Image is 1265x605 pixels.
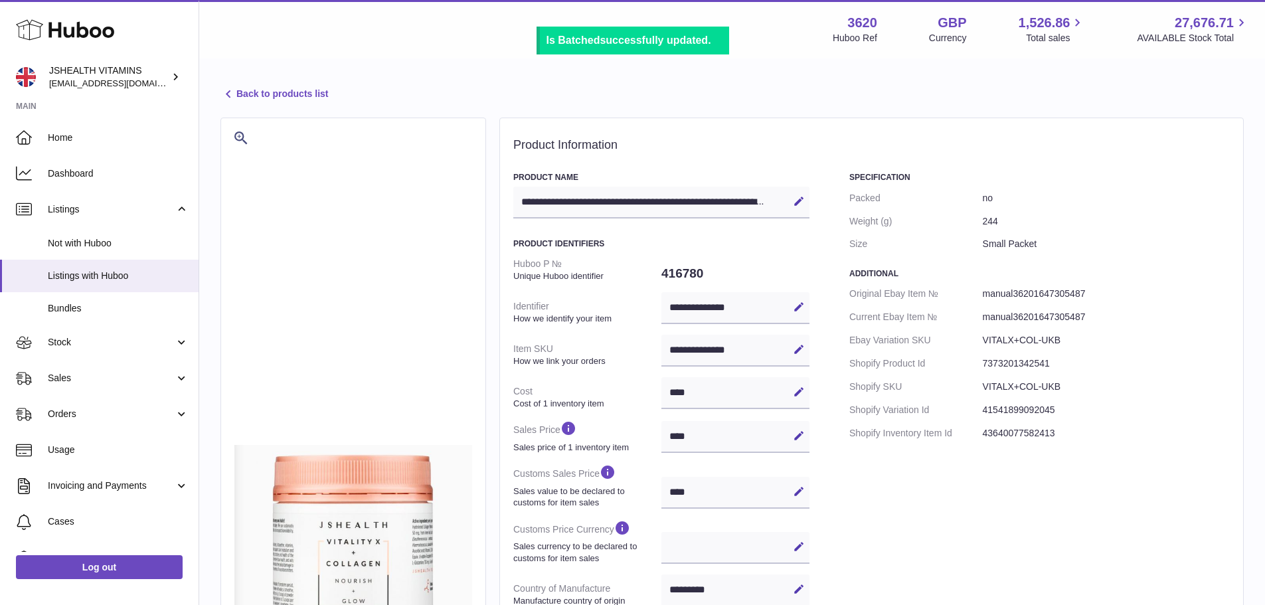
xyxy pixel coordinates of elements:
[849,172,1230,183] h3: Specification
[48,203,175,216] span: Listings
[48,167,189,180] span: Dashboard
[1019,14,1070,32] span: 1,526.86
[849,352,983,375] dt: Shopify Product Id
[938,14,966,32] strong: GBP
[849,305,983,329] dt: Current Ebay Item №
[48,479,175,492] span: Invoicing and Payments
[513,458,661,513] dt: Customs Sales Price
[849,232,983,256] dt: Size
[983,210,1230,233] dd: 244
[48,551,189,564] span: Channels
[513,252,661,287] dt: Huboo P №
[48,131,189,144] span: Home
[16,67,36,87] img: internalAdmin-3620@internal.huboo.com
[16,555,183,579] a: Log out
[513,337,661,372] dt: Item SKU
[849,268,1230,279] h3: Additional
[48,444,189,456] span: Usage
[49,64,169,90] div: JSHEALTH VITAMINS
[983,375,1230,398] dd: VITALX+COL-UKB
[48,515,189,528] span: Cases
[513,541,658,564] strong: Sales currency to be declared to customs for item sales
[983,398,1230,422] dd: 41541899092045
[513,514,661,569] dt: Customs Price Currency
[513,442,658,454] strong: Sales price of 1 inventory item
[849,375,983,398] dt: Shopify SKU
[48,270,189,282] span: Listings with Huboo
[513,414,661,458] dt: Sales Price
[983,187,1230,210] dd: no
[48,372,175,385] span: Sales
[849,329,983,352] dt: Ebay Variation SKU
[513,355,658,367] strong: How we link your orders
[513,295,661,329] dt: Identifier
[513,138,1230,153] h2: Product Information
[48,408,175,420] span: Orders
[983,282,1230,305] dd: manual36201647305487
[983,422,1230,445] dd: 43640077582413
[1137,32,1249,44] span: AVAILABLE Stock Total
[1026,32,1085,44] span: Total sales
[48,302,189,315] span: Bundles
[849,422,983,445] dt: Shopify Inventory Item Id
[513,313,658,325] strong: How we identify your item
[983,329,1230,352] dd: VITALX+COL-UKB
[547,33,722,48] div: successfully updated.
[983,352,1230,375] dd: 7373201342541
[220,86,328,102] a: Back to products list
[48,336,175,349] span: Stock
[661,260,809,288] dd: 416780
[513,398,658,410] strong: Cost of 1 inventory item
[49,78,195,88] span: [EMAIL_ADDRESS][DOMAIN_NAME]
[48,237,189,250] span: Not with Huboo
[833,32,877,44] div: Huboo Ref
[1175,14,1234,32] span: 27,676.71
[1019,14,1086,44] a: 1,526.86 Total sales
[513,238,809,249] h3: Product Identifiers
[929,32,967,44] div: Currency
[849,187,983,210] dt: Packed
[513,172,809,183] h3: Product Name
[1137,14,1249,44] a: 27,676.71 AVAILABLE Stock Total
[983,305,1230,329] dd: manual36201647305487
[513,270,658,282] strong: Unique Huboo identifier
[513,380,661,414] dt: Cost
[513,485,658,509] strong: Sales value to be declared to customs for item sales
[849,210,983,233] dt: Weight (g)
[849,282,983,305] dt: Original Ebay Item №
[547,35,600,46] b: Is Batched
[983,232,1230,256] dd: Small Packet
[847,14,877,32] strong: 3620
[849,398,983,422] dt: Shopify Variation Id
